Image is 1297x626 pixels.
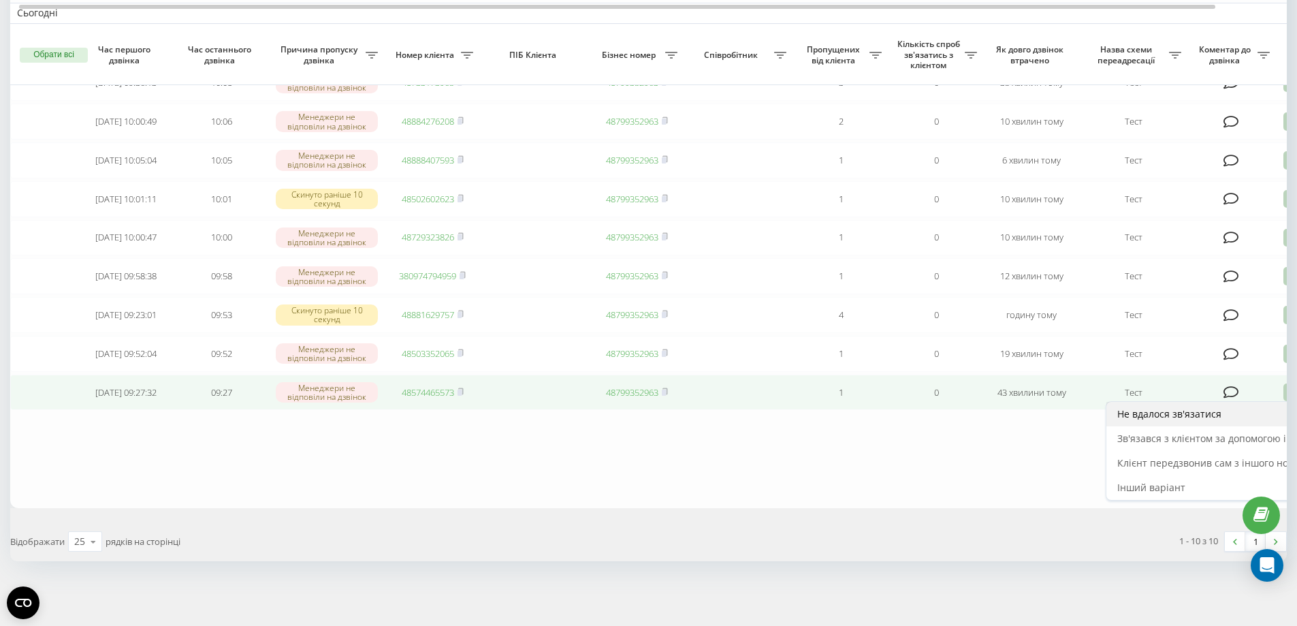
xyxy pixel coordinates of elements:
div: 1 - 10 з 10 [1179,534,1218,548]
span: Інший варіант [1117,481,1185,494]
div: 25 [74,535,85,548]
td: [DATE] 10:01:11 [78,181,174,217]
a: 48799352963 [606,154,658,166]
span: Номер клієнта [391,50,461,61]
div: Менеджери не відповіли на дзвінок [276,228,378,248]
td: [DATE] 10:00:49 [78,104,174,140]
td: [DATE] 09:23:01 [78,297,174,333]
td: 09:27 [174,375,269,411]
a: 48502602623 [402,193,454,205]
td: 4 [793,297,888,333]
td: 1 [793,375,888,411]
a: 48799352963 [606,309,658,321]
td: 09:58 [174,258,269,294]
td: 10:00 [174,220,269,256]
span: Як довго дзвінок втрачено [995,44,1068,65]
div: Менеджери не відповіли на дзвінок [276,150,378,170]
span: Назва схеми переадресації [1086,44,1169,65]
td: Тест [1079,297,1188,333]
a: 48881629757 [402,309,454,321]
td: Тест [1079,375,1188,411]
span: Пропущених від клієнта [800,44,869,65]
td: Тест [1079,220,1188,256]
td: 10 хвилин тому [984,181,1079,217]
span: Час першого дзвінка [89,44,163,65]
div: Менеджери не відповіли на дзвінок [276,382,378,403]
td: 6 хвилин тому [984,142,1079,178]
a: 48574465573 [402,386,454,398]
div: Open Intercom Messenger [1251,549,1283,582]
td: [DATE] 09:58:38 [78,258,174,294]
td: 1 [793,142,888,178]
td: 43 хвилини тому [984,375,1079,411]
td: 10:05 [174,142,269,178]
td: Тест [1079,258,1188,294]
td: 12 хвилин тому [984,258,1079,294]
span: Причина пропуску дзвінка [276,44,366,65]
span: Час останнього дзвінка [185,44,258,65]
span: Бізнес номер [596,50,665,61]
td: 10 хвилин тому [984,220,1079,256]
td: 0 [888,104,984,140]
a: 48799352963 [606,115,658,127]
td: 0 [888,336,984,372]
td: 1 [793,220,888,256]
a: 48729323826 [402,231,454,243]
span: ПІБ Клієнта [492,50,577,61]
td: 09:53 [174,297,269,333]
div: Менеджери не відповіли на дзвінок [276,343,378,364]
button: Open CMP widget [7,586,39,619]
button: Обрати всі [20,48,88,63]
td: 0 [888,142,984,178]
a: 48799352963 [606,270,658,282]
td: Тест [1079,181,1188,217]
a: 1 [1245,532,1266,551]
td: 0 [888,258,984,294]
span: Співробітник [691,50,774,61]
td: 0 [888,297,984,333]
td: 1 [793,258,888,294]
div: Менеджери не відповіли на дзвінок [276,266,378,287]
a: 48799352963 [606,386,658,398]
div: Скинуто раніше 10 секунд [276,189,378,209]
td: [DATE] 09:27:32 [78,375,174,411]
td: 10 хвилин тому [984,104,1079,140]
span: Не вдалося зв'язатися [1117,407,1221,420]
span: Кількість спроб зв'язатись з клієнтом [895,39,965,71]
td: 0 [888,181,984,217]
span: Відображати [10,535,65,548]
td: 1 [793,336,888,372]
a: 380974794959 [399,270,456,282]
td: 1 [793,181,888,217]
td: 2 [793,104,888,140]
td: 10:06 [174,104,269,140]
td: Тест [1079,104,1188,140]
a: 48799352963 [606,193,658,205]
td: [DATE] 09:52:04 [78,336,174,372]
td: [DATE] 10:00:47 [78,220,174,256]
td: 0 [888,220,984,256]
td: 09:52 [174,336,269,372]
td: 10:01 [174,181,269,217]
div: Скинуто раніше 10 секунд [276,304,378,325]
td: годину тому [984,297,1079,333]
td: Тест [1079,336,1188,372]
a: 48888407593 [402,154,454,166]
td: [DATE] 10:05:04 [78,142,174,178]
td: 0 [888,375,984,411]
span: рядків на сторінці [106,535,180,548]
a: 48884276208 [402,115,454,127]
a: 48799352963 [606,231,658,243]
a: 48799352963 [606,347,658,360]
td: Тест [1079,142,1188,178]
a: 48503352065 [402,347,454,360]
span: Коментар до дзвінка [1195,44,1258,65]
div: Менеджери не відповіли на дзвінок [276,111,378,131]
td: 19 хвилин тому [984,336,1079,372]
